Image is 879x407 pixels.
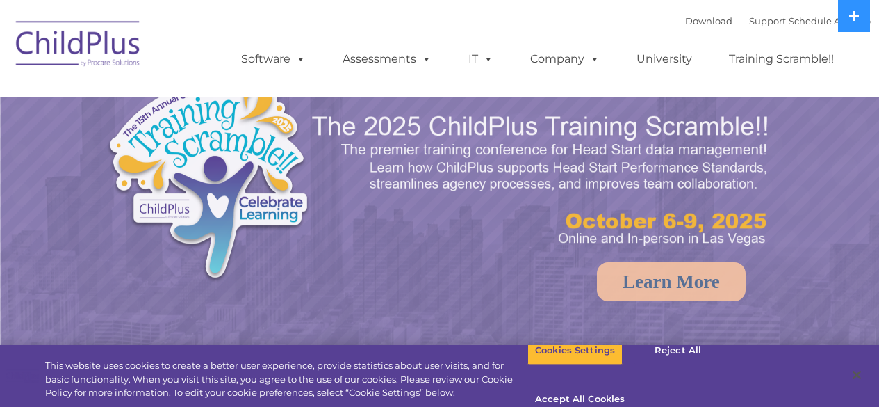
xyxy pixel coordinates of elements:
div: This website uses cookies to create a better user experience, provide statistics about user visit... [45,359,527,400]
a: Assessments [329,45,445,73]
a: Software [227,45,320,73]
a: Training Scramble!! [715,45,848,73]
a: University [623,45,706,73]
button: Reject All [634,336,721,365]
a: Schedule A Demo [789,15,871,26]
a: IT [454,45,507,73]
a: Download [685,15,732,26]
font: | [685,15,871,26]
a: Support [749,15,786,26]
a: Company [516,45,614,73]
button: Close [841,360,872,390]
a: Learn More [597,262,746,301]
button: Cookies Settings [527,336,623,365]
img: ChildPlus by Procare Solutions [9,11,148,81]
